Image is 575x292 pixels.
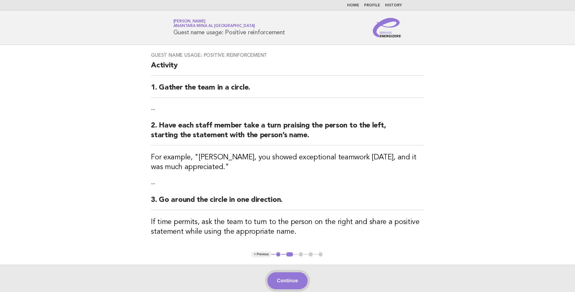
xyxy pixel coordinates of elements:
p: -- [151,105,424,114]
h3: Guest name usage: Positive reinforcement [151,52,424,58]
img: Service Energizers [373,18,402,37]
span: Anantara Mina al [GEOGRAPHIC_DATA] [173,24,255,28]
h1: Guest name usage: Positive reinforcement [173,20,285,36]
h2: 3. Go around the circle in one direction. [151,195,424,210]
h2: Activity [151,61,424,76]
p: -- [151,179,424,188]
button: Continue [267,272,308,289]
button: 1 [275,251,281,257]
button: < Previous [252,251,271,257]
a: [PERSON_NAME]Anantara Mina al [GEOGRAPHIC_DATA] [173,19,255,28]
button: 2 [285,251,294,257]
a: Profile [364,4,380,7]
h2: 2. Have each staff member take a turn praising the person to the left, starting the statement wit... [151,121,424,145]
h3: For example, "[PERSON_NAME], you showed exceptional teamwork [DATE], and it was much appreciated." [151,153,424,172]
h3: If time permits, ask the team to turn to the person on the right and share a positive statement w... [151,217,424,237]
a: Home [347,4,359,7]
h2: 1. Gather the team in a circle. [151,83,424,98]
a: History [385,4,402,7]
